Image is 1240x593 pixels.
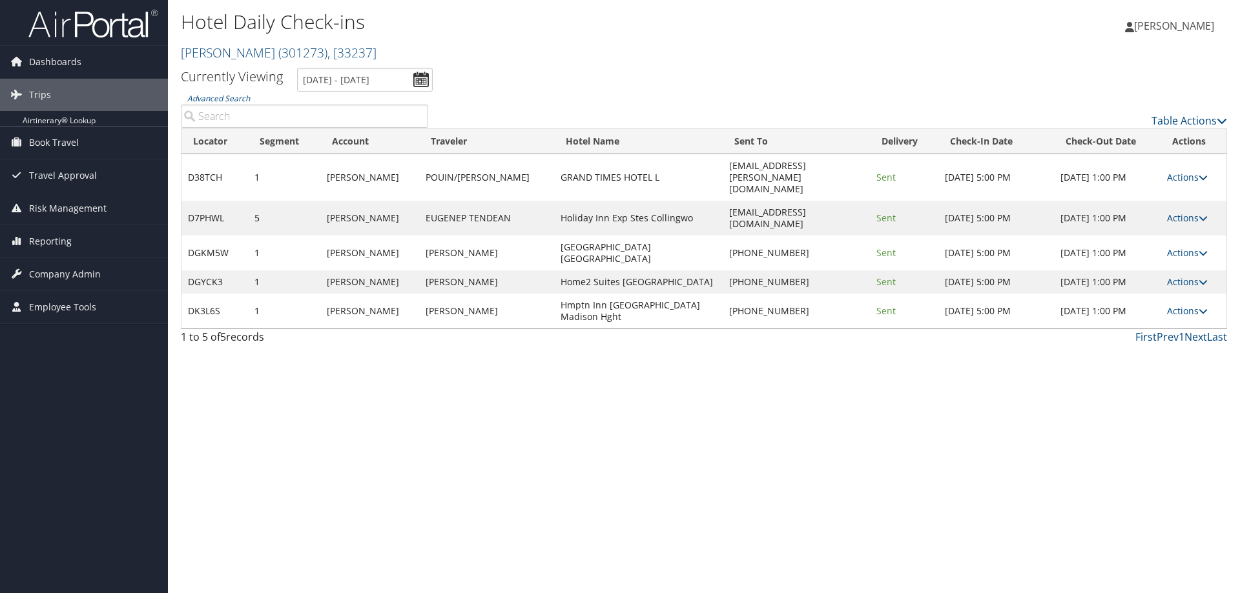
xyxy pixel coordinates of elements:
td: [DATE] 5:00 PM [938,270,1053,294]
span: Sent [876,212,896,224]
td: [PERSON_NAME] [419,294,554,328]
img: airportal-logo.png [28,8,158,39]
td: [PHONE_NUMBER] [723,294,870,328]
td: EUGENEP TENDEAN [419,201,554,236]
td: 5 [248,201,320,236]
td: D38TCH [181,154,248,201]
td: [EMAIL_ADDRESS][PERSON_NAME][DOMAIN_NAME] [723,154,870,201]
a: Advanced Search [187,93,250,104]
td: [PERSON_NAME] [320,270,419,294]
span: Sent [876,171,896,183]
a: Actions [1167,276,1208,288]
th: Check-In Date: activate to sort column ascending [938,129,1053,154]
td: [DATE] 1:00 PM [1054,270,1161,294]
span: Sent [876,276,896,288]
td: POUIN/[PERSON_NAME] [419,154,554,201]
th: Sent To: activate to sort column ascending [723,129,870,154]
td: GRAND TIMES HOTEL L [554,154,722,201]
th: Account: activate to sort column ascending [320,129,419,154]
td: [DATE] 5:00 PM [938,154,1053,201]
th: Locator: activate to sort column ascending [181,129,248,154]
span: Employee Tools [29,291,96,323]
th: Delivery: activate to sort column ascending [870,129,938,154]
span: Dashboards [29,46,81,78]
td: [PHONE_NUMBER] [723,236,870,270]
td: [PERSON_NAME] [320,294,419,328]
td: [DATE] 1:00 PM [1054,294,1161,328]
div: 1 to 5 of records [181,329,428,351]
span: 5 [220,330,226,344]
td: D7PHWL [181,201,248,236]
td: Home2 Suites [GEOGRAPHIC_DATA] [554,270,722,294]
td: [DATE] 1:00 PM [1054,154,1161,201]
span: Risk Management [29,192,107,225]
td: [GEOGRAPHIC_DATA] [GEOGRAPHIC_DATA] [554,236,722,270]
span: Company Admin [29,258,101,290]
td: 1 [248,236,320,270]
span: ( 301273 ) [278,44,327,61]
a: [PERSON_NAME] [1125,6,1227,45]
span: Travel Approval [29,159,97,192]
h1: Hotel Daily Check-ins [181,8,878,35]
span: , [ 33237 ] [327,44,377,61]
th: Actions [1161,129,1226,154]
a: Actions [1167,171,1208,183]
a: Actions [1167,212,1208,224]
td: [PHONE_NUMBER] [723,270,870,294]
a: Actions [1167,246,1208,259]
td: DK3L6S [181,294,248,328]
th: Hotel Name: activate to sort column ascending [554,129,722,154]
span: Sent [876,305,896,317]
span: [PERSON_NAME] [1134,19,1214,33]
td: [EMAIL_ADDRESS][DOMAIN_NAME] [723,201,870,236]
span: Sent [876,246,896,259]
td: [PERSON_NAME] [320,201,419,236]
a: First [1135,330,1157,344]
td: [PERSON_NAME] [320,236,419,270]
span: Reporting [29,225,72,257]
a: Last [1207,330,1227,344]
td: DGKM5W [181,236,248,270]
td: Holiday Inn Exp Stes Collingwo [554,201,722,236]
td: [DATE] 1:00 PM [1054,236,1161,270]
td: DGYCK3 [181,270,248,294]
th: Traveler: activate to sort column ascending [419,129,554,154]
td: 1 [248,270,320,294]
h3: Currently Viewing [181,68,283,85]
a: [PERSON_NAME] [181,44,377,61]
td: [DATE] 5:00 PM [938,236,1053,270]
span: Trips [29,79,51,111]
a: Table Actions [1152,114,1227,128]
a: Actions [1167,305,1208,317]
a: Prev [1157,330,1179,344]
td: [PERSON_NAME] [320,154,419,201]
td: 1 [248,294,320,328]
input: [DATE] - [DATE] [297,68,433,92]
input: Advanced Search [181,105,428,128]
span: Book Travel [29,126,79,159]
td: [DATE] 5:00 PM [938,294,1053,328]
td: Hmptn Inn [GEOGRAPHIC_DATA] Madison Hght [554,294,722,328]
td: [PERSON_NAME] [419,270,554,294]
th: Segment: activate to sort column ascending [248,129,320,154]
td: [PERSON_NAME] [419,236,554,270]
td: 1 [248,154,320,201]
a: 1 [1179,330,1184,344]
td: [DATE] 5:00 PM [938,201,1053,236]
th: Check-Out Date: activate to sort column ascending [1054,129,1161,154]
td: [DATE] 1:00 PM [1054,201,1161,236]
a: Next [1184,330,1207,344]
